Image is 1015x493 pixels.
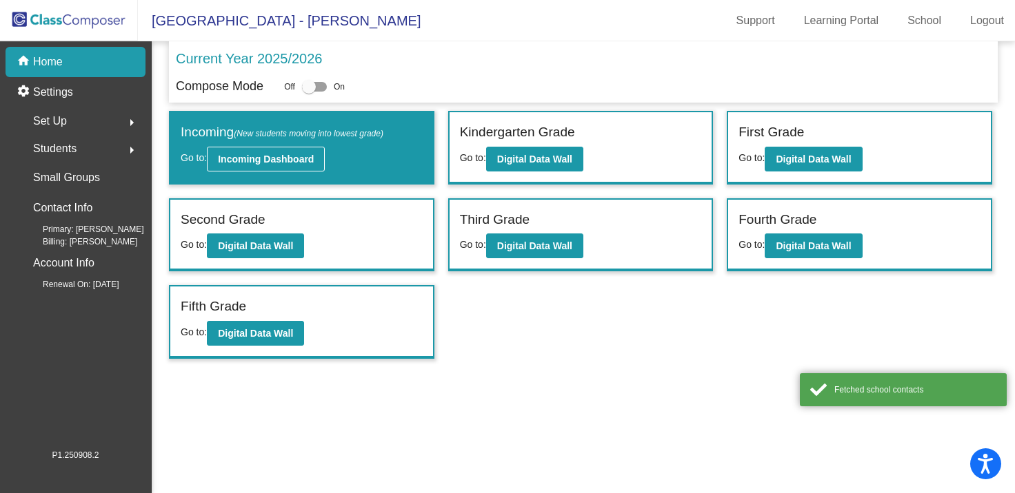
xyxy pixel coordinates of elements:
[497,240,572,251] b: Digital Data Wall
[33,253,94,273] p: Account Info
[17,84,33,101] mat-icon: settings
[207,233,304,258] button: Digital Data Wall
[33,84,73,101] p: Settings
[17,54,33,70] mat-icon: home
[497,154,572,165] b: Digital Data Wall
[21,235,137,248] span: Billing: [PERSON_NAME]
[460,210,530,230] label: Third Grade
[765,233,862,258] button: Digital Data Wall
[460,239,486,250] span: Go to:
[181,210,265,230] label: Second Grade
[959,10,1015,32] a: Logout
[738,239,765,250] span: Go to:
[123,142,140,158] mat-icon: arrow_right
[284,81,295,93] span: Off
[776,240,851,251] b: Digital Data Wall
[765,147,862,171] button: Digital Data Wall
[460,152,486,163] span: Go to:
[896,10,952,32] a: School
[21,223,144,235] span: Primary: [PERSON_NAME]
[181,239,207,250] span: Go to:
[776,154,851,165] b: Digital Data Wall
[33,54,63,70] p: Home
[738,123,804,143] label: First Grade
[207,321,304,346] button: Digital Data Wall
[123,114,140,131] mat-icon: arrow_right
[334,81,345,93] span: On
[207,147,325,171] button: Incoming Dashboard
[234,129,383,138] span: (New students moving into lowest grade)
[176,77,263,96] p: Compose Mode
[793,10,890,32] a: Learning Portal
[460,123,575,143] label: Kindergarten Grade
[181,326,207,337] span: Go to:
[834,384,996,396] div: Fetched school contacts
[218,240,293,251] b: Digital Data Wall
[138,10,421,32] span: [GEOGRAPHIC_DATA] - [PERSON_NAME]
[738,210,816,230] label: Fourth Grade
[21,278,119,291] span: Renewal On: [DATE]
[33,168,100,187] p: Small Groups
[218,154,314,165] b: Incoming Dashboard
[33,139,77,158] span: Students
[486,233,583,258] button: Digital Data Wall
[33,198,92,218] p: Contact Info
[181,152,207,163] span: Go to:
[181,297,246,317] label: Fifth Grade
[33,112,67,131] span: Set Up
[176,48,322,69] p: Current Year 2025/2026
[181,123,383,143] label: Incoming
[218,328,293,339] b: Digital Data Wall
[486,147,583,171] button: Digital Data Wall
[738,152,765,163] span: Go to:
[725,10,786,32] a: Support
